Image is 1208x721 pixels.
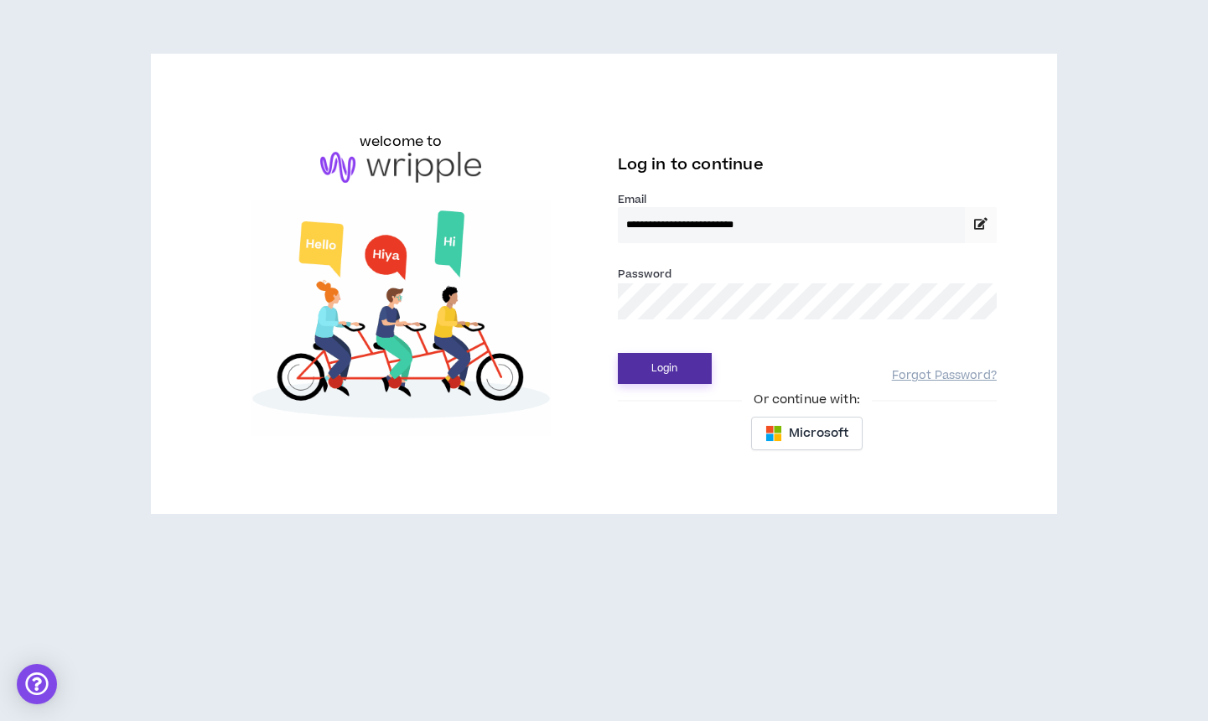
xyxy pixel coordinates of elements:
[742,391,871,409] span: Or continue with:
[789,424,848,443] span: Microsoft
[892,368,997,384] a: Forgot Password?
[17,664,57,704] div: Open Intercom Messenger
[320,152,481,184] img: logo-brand.png
[618,154,764,175] span: Log in to continue
[211,200,590,436] img: Welcome to Wripple
[618,192,997,207] label: Email
[751,417,863,450] button: Microsoft
[360,132,443,152] h6: welcome to
[618,267,672,282] label: Password
[618,353,712,384] button: Login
